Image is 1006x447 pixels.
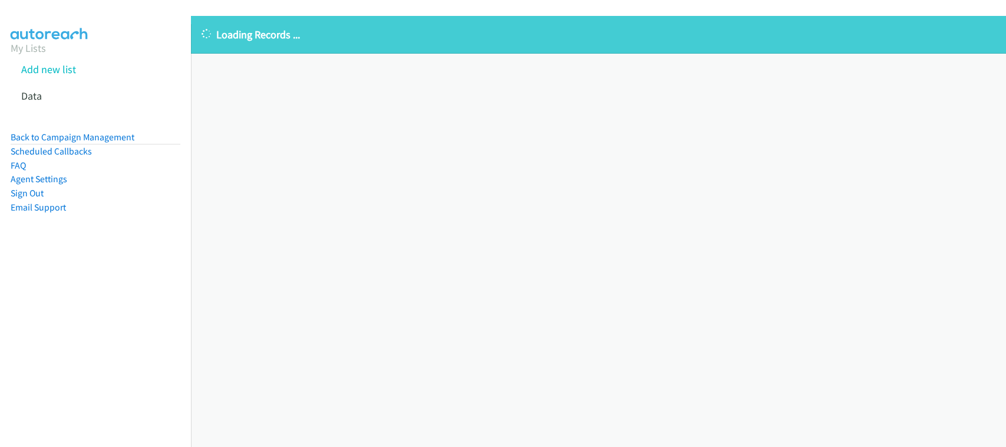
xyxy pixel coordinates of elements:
a: FAQ [11,160,26,171]
a: Add new list [21,63,76,76]
a: Sign Out [11,188,44,199]
a: My Lists [11,41,46,55]
a: Back to Campaign Management [11,132,134,143]
a: Data [21,89,42,103]
a: Email Support [11,202,66,213]
a: Scheduled Callbacks [11,146,92,157]
a: Agent Settings [11,173,67,185]
p: Loading Records ... [202,27,995,42]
